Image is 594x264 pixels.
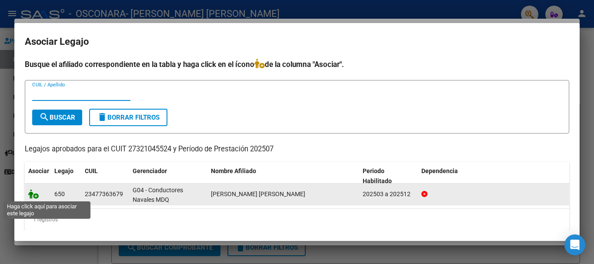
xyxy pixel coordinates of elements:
[25,144,569,155] p: Legajos aprobados para el CUIT 27321045524 y Período de Prestación 202507
[418,162,570,190] datatable-header-cell: Dependencia
[85,189,123,199] div: 23477363679
[54,190,65,197] span: 650
[97,112,107,122] mat-icon: delete
[359,162,418,190] datatable-header-cell: Periodo Habilitado
[129,162,207,190] datatable-header-cell: Gerenciador
[51,162,81,190] datatable-header-cell: Legajo
[39,114,75,121] span: Buscar
[54,167,73,174] span: Legajo
[28,167,49,174] span: Asociar
[32,110,82,125] button: Buscar
[564,234,585,255] div: Open Intercom Messenger
[25,59,569,70] h4: Busque el afiliado correspondiente en la tabla y haga click en el ícono de la columna "Asociar".
[363,167,392,184] span: Periodo Habilitado
[25,33,569,50] h2: Asociar Legajo
[25,162,51,190] datatable-header-cell: Asociar
[97,114,160,121] span: Borrar Filtros
[133,167,167,174] span: Gerenciador
[207,162,359,190] datatable-header-cell: Nombre Afiliado
[133,187,183,204] span: G04 - Conductores Navales MDQ
[211,167,256,174] span: Nombre Afiliado
[89,109,167,126] button: Borrar Filtros
[211,190,305,197] span: BARBERIS THIAGO JOAQUIN
[85,167,98,174] span: CUIL
[25,209,569,231] div: 1 registros
[421,167,458,174] span: Dependencia
[363,189,414,199] div: 202503 a 202512
[39,112,50,122] mat-icon: search
[81,162,129,190] datatable-header-cell: CUIL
